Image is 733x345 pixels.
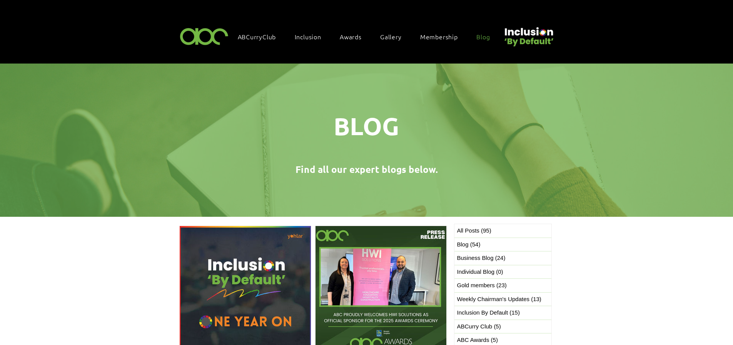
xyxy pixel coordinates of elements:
[178,25,231,47] img: ABC-Logo-Blank-Background-01-01-2.png
[454,251,551,265] a: Business Blog
[291,28,333,45] div: Inclusion
[454,224,551,238] a: All Posts
[470,241,481,248] span: (54)
[491,337,498,343] span: (5)
[454,320,551,333] a: ABCurry Club
[457,268,503,276] span: Individual Blog
[481,227,491,234] span: (95)
[334,111,399,141] span: BLOG
[454,279,551,292] a: Gold members
[295,32,321,41] span: Inclusion
[494,323,501,330] span: (5)
[454,306,551,320] a: Inclusion By Default
[495,255,506,261] span: (24)
[457,240,481,249] span: Blog
[376,28,413,45] a: Gallery
[457,322,501,331] span: ABCurry Club
[509,309,520,316] span: (15)
[238,32,276,41] span: ABCurryClub
[454,293,551,306] a: Weekly Chairman's Updates
[457,226,491,235] span: All Posts
[454,238,551,251] a: Blog
[336,28,373,45] div: Awards
[234,28,288,45] a: ABCurryClub
[234,28,502,45] nav: Site
[296,163,438,175] span: Find all our expert blogs below.
[531,296,541,302] span: (13)
[457,336,498,345] span: ABC Awards
[502,21,555,47] img: Untitled design (22).png
[457,281,507,290] span: Gold members
[454,265,551,279] a: Individual Blog
[380,32,402,41] span: Gallery
[340,32,362,41] span: Awards
[496,268,503,275] span: (0)
[496,282,507,288] span: (23)
[476,32,490,41] span: Blog
[457,308,520,317] span: Inclusion By Default
[416,28,469,45] a: Membership
[420,32,458,41] span: Membership
[473,28,501,45] a: Blog
[457,254,506,263] span: Business Blog
[457,295,541,304] span: Weekly Chairman's Updates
